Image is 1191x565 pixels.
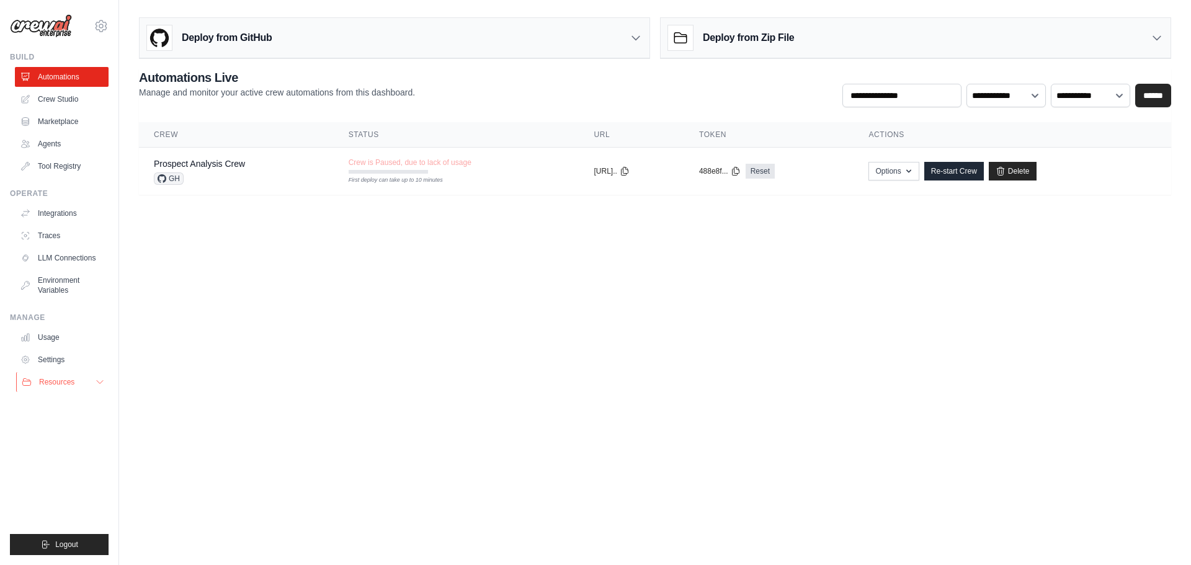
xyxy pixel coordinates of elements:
[746,164,775,179] a: Reset
[15,112,109,131] a: Marketplace
[15,270,109,300] a: Environment Variables
[15,327,109,347] a: Usage
[10,52,109,62] div: Build
[15,248,109,268] a: LLM Connections
[139,69,415,86] h2: Automations Live
[15,67,109,87] a: Automations
[868,162,919,180] button: Options
[989,162,1037,180] a: Delete
[334,122,579,148] th: Status
[349,176,428,185] div: First deploy can take up to 10 minutes
[10,14,72,38] img: Logo
[139,122,334,148] th: Crew
[15,203,109,223] a: Integrations
[684,122,854,148] th: Token
[703,30,794,45] h3: Deploy from Zip File
[15,156,109,176] a: Tool Registry
[147,25,172,50] img: GitHub Logo
[924,162,984,180] a: Re-start Crew
[154,172,184,185] span: GH
[349,158,471,167] span: Crew is Paused, due to lack of usage
[15,134,109,154] a: Agents
[10,534,109,555] button: Logout
[10,189,109,198] div: Operate
[154,159,245,169] a: Prospect Analysis Crew
[182,30,272,45] h3: Deploy from GitHub
[15,350,109,370] a: Settings
[16,372,110,392] button: Resources
[854,122,1171,148] th: Actions
[1129,505,1191,565] iframe: Chat Widget
[579,122,684,148] th: URL
[10,313,109,323] div: Manage
[699,166,741,176] button: 488e8f...
[15,89,109,109] a: Crew Studio
[139,86,415,99] p: Manage and monitor your active crew automations from this dashboard.
[39,377,74,387] span: Resources
[15,226,109,246] a: Traces
[55,540,78,549] span: Logout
